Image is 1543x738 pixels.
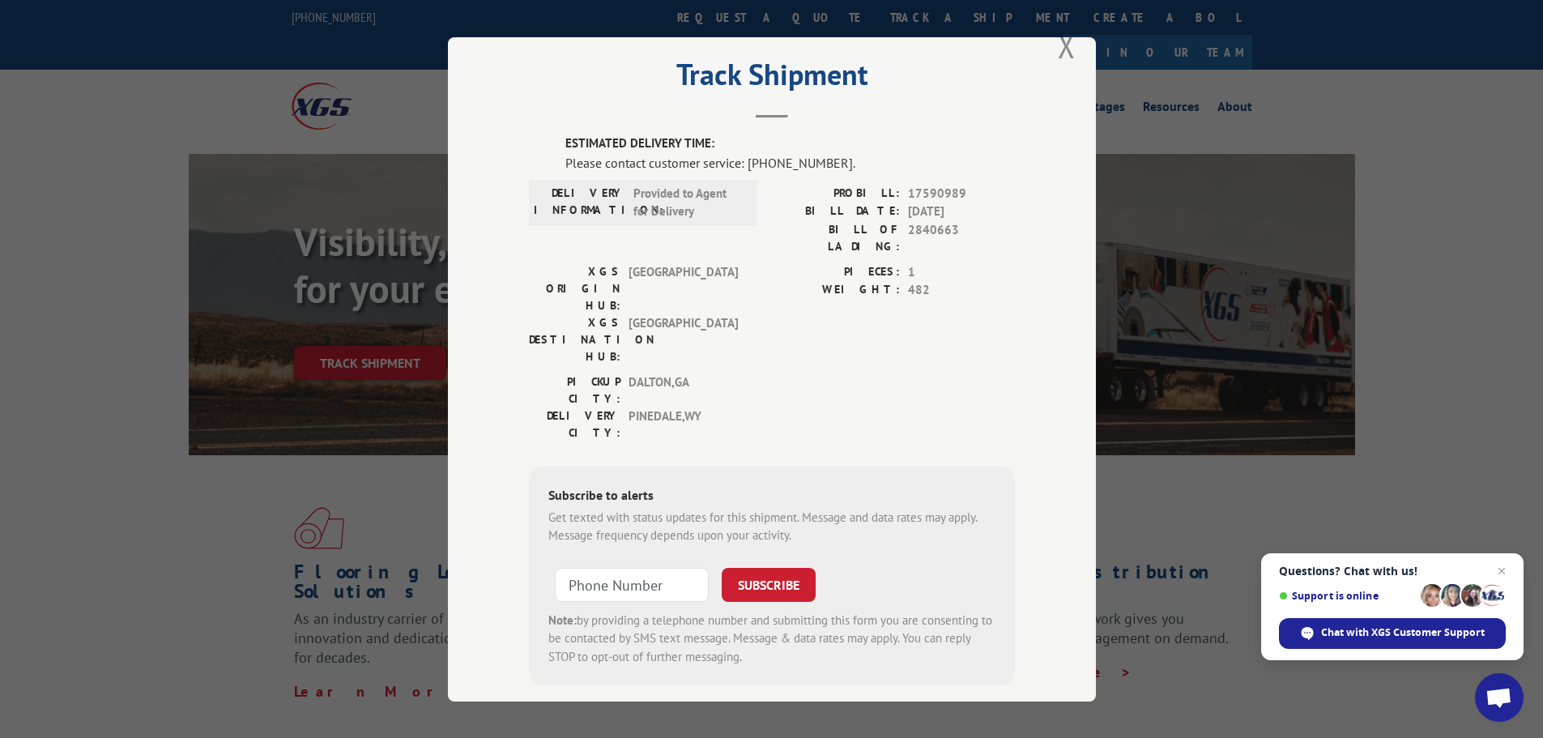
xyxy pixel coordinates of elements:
span: Support is online [1279,590,1415,602]
label: XGS DESTINATION HUB: [529,314,620,365]
span: [GEOGRAPHIC_DATA] [629,314,738,365]
span: Chat with XGS Customer Support [1321,625,1485,640]
span: 482 [908,281,1015,300]
span: Provided to Agent for Delivery [633,184,743,220]
label: BILL DATE: [772,203,900,221]
span: [DATE] [908,203,1015,221]
div: Chat with XGS Customer Support [1279,618,1506,649]
label: DELIVERY INFORMATION: [534,184,625,220]
button: SUBSCRIBE [722,567,816,601]
strong: Note: [548,612,577,627]
label: PROBILL: [772,184,900,203]
div: by providing a telephone number and submitting this form you are consenting to be contacted by SM... [548,611,995,666]
div: Please contact customer service: [PHONE_NUMBER]. [565,152,1015,172]
span: 17590989 [908,184,1015,203]
label: XGS ORIGIN HUB: [529,262,620,314]
span: 2840663 [908,220,1015,254]
div: Open chat [1475,673,1524,722]
input: Phone Number [555,567,709,601]
label: DELIVERY CITY: [529,407,620,441]
span: [GEOGRAPHIC_DATA] [629,262,738,314]
label: PICKUP CITY: [529,373,620,407]
label: ESTIMATED DELIVERY TIME: [565,134,1015,153]
h2: Track Shipment [529,63,1015,94]
span: PINEDALE , WY [629,407,738,441]
span: DALTON , GA [629,373,738,407]
span: Close chat [1492,561,1511,581]
label: PIECES: [772,262,900,281]
button: Close modal [1058,24,1076,67]
div: Get texted with status updates for this shipment. Message and data rates may apply. Message frequ... [548,508,995,544]
div: Subscribe to alerts [548,484,995,508]
label: BILL OF LADING: [772,220,900,254]
span: Questions? Chat with us! [1279,565,1506,578]
label: WEIGHT: [772,281,900,300]
span: 1 [908,262,1015,281]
